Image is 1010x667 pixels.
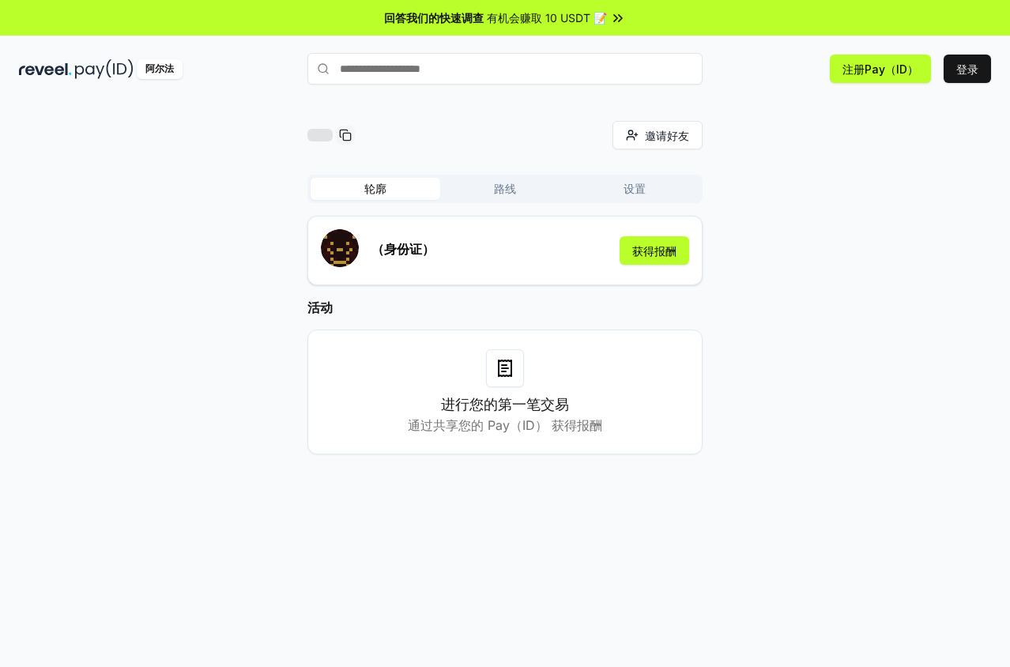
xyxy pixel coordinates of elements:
[384,9,484,26] span: 回答我们的快速调查
[75,59,134,79] img: pay_id
[371,239,435,258] p: （身份证）
[830,55,931,83] button: 注册Pay（ID）
[570,178,699,200] button: 设置
[944,55,991,83] button: 登录
[645,127,689,144] span: 邀请好友
[620,236,689,265] button: 获得报酬
[487,9,607,26] span: 有机会赚取 10 USDT 📝
[440,178,570,200] button: 路线
[441,394,569,416] h3: 进行您的第一笔交易
[307,298,703,317] h2: 活动
[137,59,183,79] div: 阿尔法
[19,59,72,79] img: reveel_dark
[408,416,602,435] p: 通过共享您的 Pay（ID） 获得报酬
[612,121,703,149] button: 邀请好友
[311,178,440,200] button: 轮廓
